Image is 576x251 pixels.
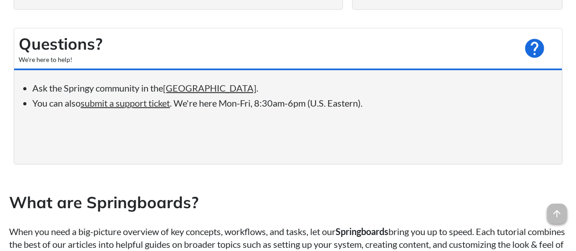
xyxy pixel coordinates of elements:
[547,204,567,224] span: arrow_upward
[32,82,553,94] li: Ask the Springy community in the .
[523,37,546,60] span: help
[9,191,567,214] h2: What are Springboards?
[163,82,256,93] a: [GEOGRAPHIC_DATA]
[547,205,567,215] a: arrow_upward
[336,226,388,237] strong: Springboards
[19,55,512,64] div: We're here to help!
[81,97,170,108] a: submit a support ticket
[19,33,512,55] h2: Questions?
[32,97,553,109] li: You can also . We're here Mon-Fri, 8:30am-6pm (U.S. Eastern).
